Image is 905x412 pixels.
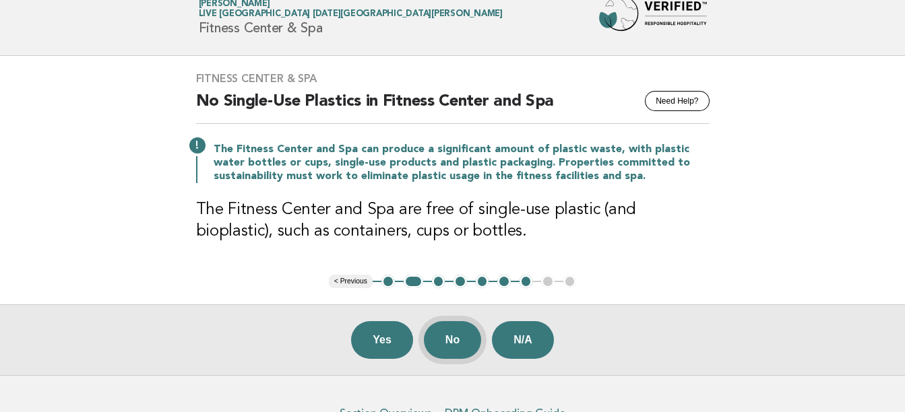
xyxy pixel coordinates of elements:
button: 4 [454,275,467,288]
button: No [424,321,481,359]
button: 1 [381,275,395,288]
button: 2 [404,275,423,288]
button: 3 [432,275,445,288]
button: Yes [351,321,413,359]
button: 7 [520,275,533,288]
h3: The Fitness Center and Spa are free of single-use plastic (and bioplastic), such as containers, c... [196,199,710,242]
button: 6 [497,275,511,288]
span: Live [GEOGRAPHIC_DATA] [DATE][GEOGRAPHIC_DATA][PERSON_NAME] [199,10,503,19]
button: < Previous [329,275,373,288]
button: Need Help? [645,91,709,111]
button: N/A [492,321,554,359]
p: The Fitness Center and Spa can produce a significant amount of plastic waste, with plastic water ... [214,143,710,183]
button: 5 [476,275,489,288]
h3: Fitness Center & Spa [196,72,710,85]
h2: No Single-Use Plastics in Fitness Center and Spa [196,91,710,124]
